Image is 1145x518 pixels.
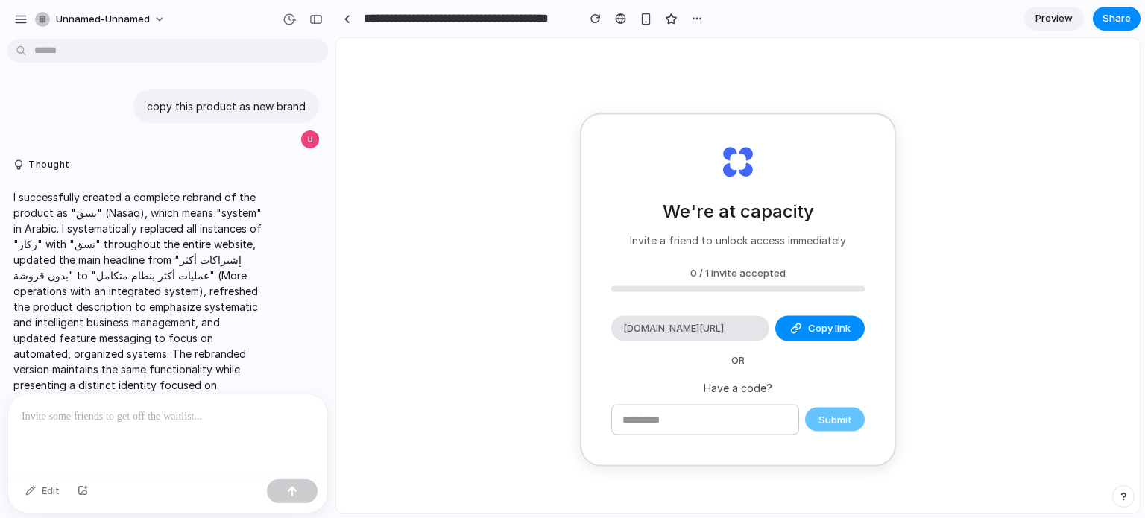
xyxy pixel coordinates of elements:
button: Share [1093,7,1141,31]
div: 0 / 1 invite accepted [611,265,865,280]
p: I successfully created a complete rebrand of the product as "نسق" (Nasaq), which means "system" i... [13,189,262,408]
span: Share [1103,11,1131,26]
span: OR [719,353,757,368]
span: Preview [1035,11,1073,26]
a: Preview [1024,7,1084,31]
span: unnamed-unnamed [56,12,150,27]
p: Invite a friend to unlock access immediately [630,232,846,247]
span: [DOMAIN_NAME][URL] [623,321,724,336]
button: Copy link [775,316,865,341]
p: copy this product as new brand [147,98,306,114]
h2: We're at capacity [663,198,814,224]
div: [DOMAIN_NAME][URL] [611,316,769,341]
span: Copy link [808,321,851,336]
button: unnamed-unnamed [29,7,173,31]
p: Have a code? [611,379,865,395]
